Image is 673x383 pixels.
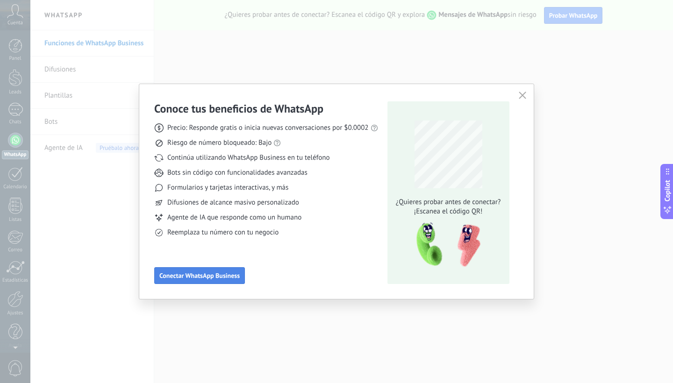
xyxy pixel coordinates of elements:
[167,183,288,192] span: Formularios y tarjetas interactivas, y más
[167,123,369,133] span: Precio: Responde gratis o inicia nuevas conversaciones por $0.0002
[167,138,272,148] span: Riesgo de número bloqueado: Bajo
[167,168,308,177] span: Bots sin código con funcionalidades avanzadas
[167,198,299,207] span: Difusiones de alcance masivo personalizado
[408,220,482,270] img: qr-pic-1x.png
[393,198,503,207] span: ¿Quieres probar antes de conectar?
[393,207,503,216] span: ¡Escanea el código QR!
[154,267,245,284] button: Conectar WhatsApp Business
[154,101,323,116] h3: Conoce tus beneficios de WhatsApp
[159,272,240,279] span: Conectar WhatsApp Business
[167,228,279,237] span: Reemplaza tu número con tu negocio
[167,153,329,163] span: Continúa utilizando WhatsApp Business en tu teléfono
[167,213,301,222] span: Agente de IA que responde como un humano
[663,180,672,202] span: Copilot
